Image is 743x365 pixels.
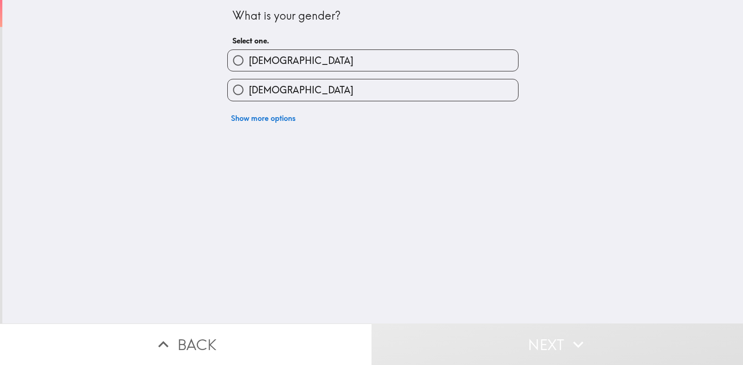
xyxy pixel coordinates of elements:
[228,50,518,71] button: [DEMOGRAPHIC_DATA]
[249,54,353,67] span: [DEMOGRAPHIC_DATA]
[232,8,513,24] div: What is your gender?
[249,84,353,97] span: [DEMOGRAPHIC_DATA]
[232,35,513,46] h6: Select one.
[228,79,518,100] button: [DEMOGRAPHIC_DATA]
[371,323,743,365] button: Next
[227,109,299,127] button: Show more options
